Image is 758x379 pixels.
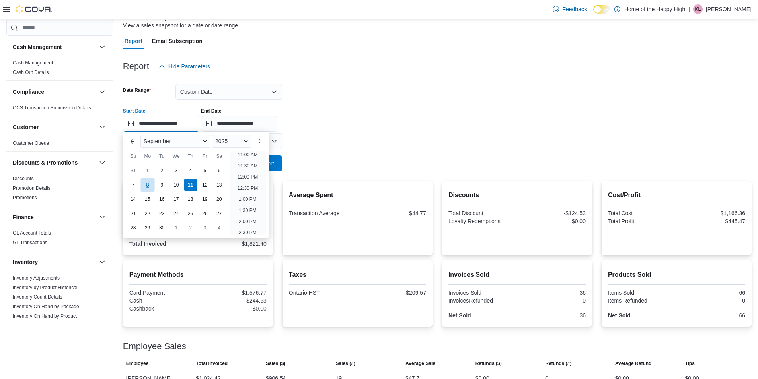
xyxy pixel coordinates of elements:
[13,195,37,200] a: Promotions
[448,312,471,319] strong: Net Sold
[140,135,210,148] div: Button. Open the month selector. September is currently selected.
[170,193,183,206] div: day-17
[13,258,38,266] h3: Inventory
[685,360,694,367] span: Tips
[678,290,745,296] div: 66
[129,290,197,296] div: Card Payment
[13,213,34,221] h3: Finance
[126,135,139,148] button: Previous Month
[13,213,96,221] button: Finance
[141,164,154,177] div: day-1
[125,33,142,49] span: Report
[184,164,197,177] div: day-4
[13,240,47,245] a: GL Transactions
[13,123,96,131] button: Customer
[13,140,49,146] span: Customer Queue
[97,122,107,132] button: Customer
[448,270,586,280] h2: Invoices Sold
[475,360,502,367] span: Refunds ($)
[127,222,140,234] div: day-28
[13,185,51,191] span: Promotion Details
[213,164,226,177] div: day-6
[156,150,168,163] div: Tu
[170,222,183,234] div: day-1
[359,210,426,216] div: $44.77
[141,207,154,220] div: day-22
[695,4,701,14] span: KL
[13,123,39,131] h3: Customer
[13,230,51,236] a: GL Account Totals
[13,176,34,181] a: Discounts
[199,290,267,296] div: $1,576.77
[123,108,146,114] label: Start Date
[608,290,675,296] div: Items Sold
[6,174,113,206] div: Discounts & Promotions
[253,135,266,148] button: Next month
[97,257,107,267] button: Inventory
[199,241,267,247] div: $1,821.40
[97,212,107,222] button: Finance
[678,312,745,319] div: 66
[16,5,52,13] img: Cova
[215,138,228,144] span: 2025
[593,5,610,14] input: Dark Mode
[6,228,113,251] div: Finance
[184,150,197,163] div: Th
[123,116,199,132] input: Press the down key to enter a popover containing a calendar. Press the escape key to close the po...
[236,194,260,204] li: 1:00 PM
[230,151,266,235] ul: Time
[123,342,186,351] h3: Employee Sales
[201,116,277,132] input: Press the down key to open a popover containing a calendar.
[213,222,226,234] div: day-4
[123,62,149,71] h3: Report
[448,290,516,296] div: Invoices Sold
[13,60,53,66] span: Cash Management
[13,159,78,167] h3: Discounts & Promotions
[608,297,675,304] div: Items Refunded
[212,135,251,148] div: Button. Open the year selector. 2025 is currently selected.
[199,297,267,304] div: $244.63
[236,228,260,237] li: 2:30 PM
[608,190,745,200] h2: Cost/Profit
[129,305,197,312] div: Cashback
[152,33,203,49] span: Email Subscription
[289,190,426,200] h2: Average Spent
[184,193,197,206] div: day-18
[199,193,211,206] div: day-19
[13,88,96,96] button: Compliance
[13,275,60,281] a: Inventory Adjustments
[289,210,356,216] div: Transaction Average
[144,138,171,144] span: September
[13,43,62,51] h3: Cash Management
[608,218,675,224] div: Total Profit
[518,290,586,296] div: 36
[170,207,183,220] div: day-24
[199,150,211,163] div: Fr
[13,304,79,309] a: Inventory On Hand by Package
[213,179,226,191] div: day-13
[448,190,586,200] h2: Discounts
[13,105,91,111] a: OCS Transaction Submission Details
[156,164,168,177] div: day-2
[156,193,168,206] div: day-16
[129,241,166,247] strong: Total Invoiced
[13,285,78,290] a: Inventory by Product Historical
[213,150,226,163] div: Sa
[213,193,226,206] div: day-20
[518,312,586,319] div: 36
[97,42,107,52] button: Cash Management
[359,290,426,296] div: $209.57
[199,305,267,312] div: $0.00
[97,87,107,97] button: Compliance
[448,297,516,304] div: InvoicesRefunded
[518,210,586,216] div: -$124.53
[234,172,261,182] li: 12:00 PM
[196,360,228,367] span: Total Invoiced
[678,210,745,216] div: $1,166.36
[405,360,435,367] span: Average Sale
[13,88,44,96] h3: Compliance
[199,164,211,177] div: day-5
